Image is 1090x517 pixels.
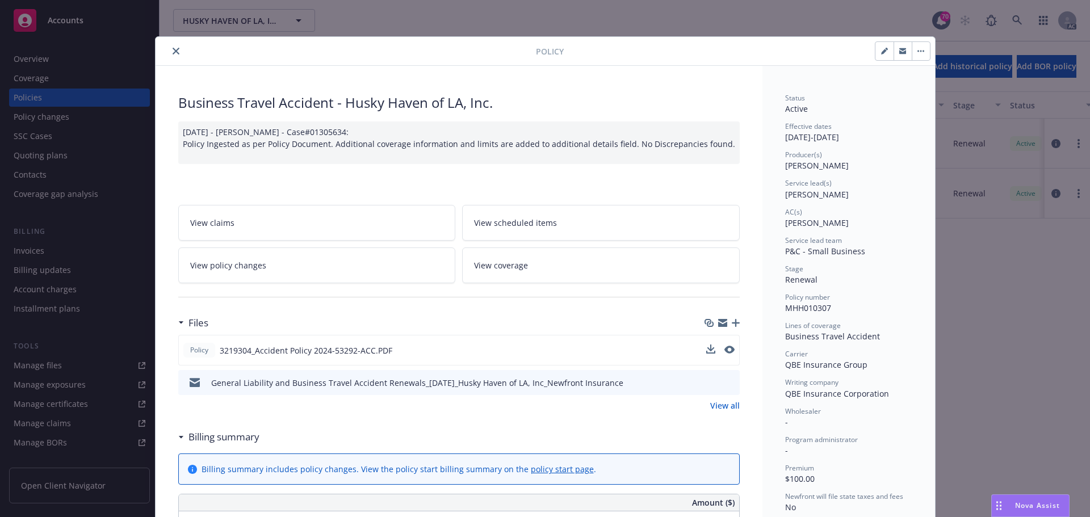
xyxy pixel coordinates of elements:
h3: Billing summary [188,430,259,444]
span: [PERSON_NAME] [785,160,849,171]
span: Policy number [785,292,830,302]
h3: Files [188,316,208,330]
span: 3219304_Accident Policy 2024-53292-ACC.PDF [220,344,392,356]
span: MHH010307 [785,302,831,313]
span: Stage [785,264,803,274]
span: Active [785,103,808,114]
span: View claims [190,217,234,229]
div: Business Travel Accident - Husky Haven of LA, Inc. [178,93,740,112]
span: - [785,417,788,427]
span: No [785,502,796,512]
button: preview file [724,344,735,356]
button: preview file [725,377,735,389]
button: Nova Assist [991,494,1070,517]
span: Carrier [785,349,808,359]
a: View all [710,400,740,411]
span: - [785,445,788,456]
span: [PERSON_NAME] [785,189,849,200]
div: Billing summary includes policy changes. View the policy start billing summary on the . [202,463,596,475]
button: preview file [724,346,735,354]
span: P&C - Small Business [785,246,865,257]
a: View policy changes [178,247,456,283]
button: download file [706,344,715,356]
span: View coverage [474,259,528,271]
div: Files [178,316,208,330]
span: Policy [188,345,211,355]
span: Program administrator [785,435,858,444]
span: AC(s) [785,207,802,217]
div: [DATE] - [PERSON_NAME] - Case#01305634: Policy Ingested as per Policy Document. Additional covera... [178,121,740,164]
span: Business Travel Accident [785,331,880,342]
span: Lines of coverage [785,321,841,330]
span: QBE Insurance Group [785,359,867,370]
span: View policy changes [190,259,266,271]
span: Wholesaler [785,406,821,416]
span: Status [785,93,805,103]
button: download file [706,344,715,354]
button: download file [707,377,716,389]
span: [PERSON_NAME] [785,217,849,228]
span: Policy [536,45,564,57]
span: Premium [785,463,814,473]
a: policy start page [531,464,594,474]
span: Producer(s) [785,150,822,159]
div: Drag to move [992,495,1006,516]
div: [DATE] - [DATE] [785,121,912,143]
span: Amount ($) [692,497,735,508]
button: close [169,44,183,58]
span: Service lead team [785,236,842,245]
span: Newfront will file state taxes and fees [785,491,903,501]
div: Billing summary [178,430,259,444]
a: View claims [178,205,456,241]
span: Renewal [785,274,817,285]
div: General Liability and Business Travel Accident Renewals_[DATE]_Husky Haven of LA, Inc_Newfront In... [211,377,623,389]
span: Writing company [785,377,839,387]
span: $100.00 [785,473,815,484]
a: View scheduled items [462,205,740,241]
span: Effective dates [785,121,832,131]
span: Service lead(s) [785,178,832,188]
span: View scheduled items [474,217,557,229]
span: Nova Assist [1015,501,1060,510]
span: QBE Insurance Corporation [785,388,889,399]
a: View coverage [462,247,740,283]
